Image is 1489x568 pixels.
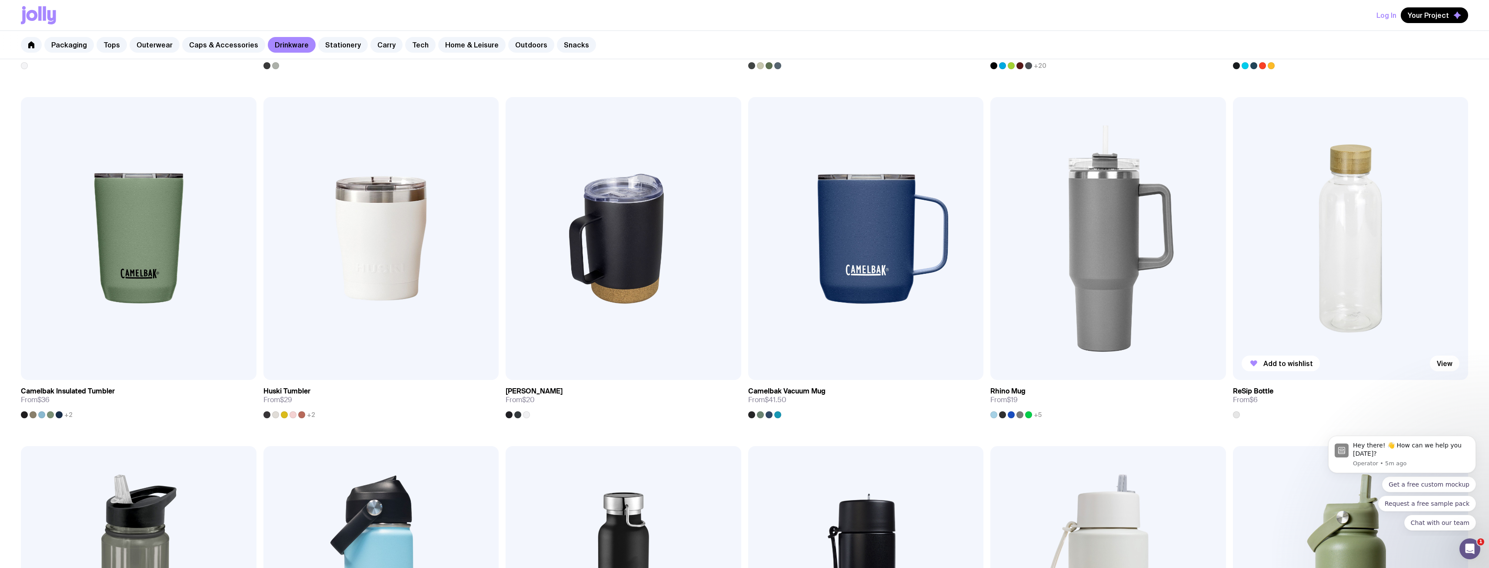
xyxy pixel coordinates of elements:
[1242,356,1320,371] button: Add to wishlist
[1007,395,1018,404] span: $19
[97,37,127,53] a: Tops
[1477,538,1484,545] span: 1
[405,37,436,53] a: Tech
[1233,387,1273,396] h3: ReSip Bottle
[748,396,786,404] span: From
[370,37,403,53] a: Carry
[506,396,535,404] span: From
[508,37,554,53] a: Outdoors
[990,396,1018,404] span: From
[263,387,310,396] h3: Huski Tumbler
[1315,428,1489,536] iframe: Intercom notifications message
[438,37,506,53] a: Home & Leisure
[1233,380,1469,418] a: ReSip BottleFrom$6
[307,411,315,418] span: +2
[557,37,596,53] a: Snacks
[130,37,180,53] a: Outerwear
[21,396,50,404] span: From
[1034,411,1042,418] span: +5
[268,37,316,53] a: Drinkware
[506,387,563,396] h3: [PERSON_NAME]
[1376,7,1396,23] button: Log In
[37,395,50,404] span: $36
[44,37,94,53] a: Packaging
[1401,7,1468,23] button: Your Project
[1249,395,1258,404] span: $6
[182,37,265,53] a: Caps & Accessories
[748,387,826,396] h3: Camelbak Vacuum Mug
[64,411,73,418] span: +2
[280,395,292,404] span: $29
[21,387,115,396] h3: Camelbak Insulated Tumbler
[990,387,1026,396] h3: Rhino Mug
[263,396,292,404] span: From
[318,37,368,53] a: Stationery
[1263,359,1313,368] span: Add to wishlist
[1233,396,1258,404] span: From
[1459,538,1480,559] iframe: Intercom live chat
[990,380,1226,418] a: Rhino MugFrom$19+5
[1408,11,1449,20] span: Your Project
[263,380,499,418] a: Huski TumblerFrom$29+2
[21,380,256,418] a: Camelbak Insulated TumblerFrom$36+2
[522,395,535,404] span: $20
[1430,356,1459,371] a: View
[506,380,741,418] a: [PERSON_NAME]From$20
[765,395,786,404] span: $41.50
[748,380,984,418] a: Camelbak Vacuum MugFrom$41.50
[1034,62,1046,69] span: +20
